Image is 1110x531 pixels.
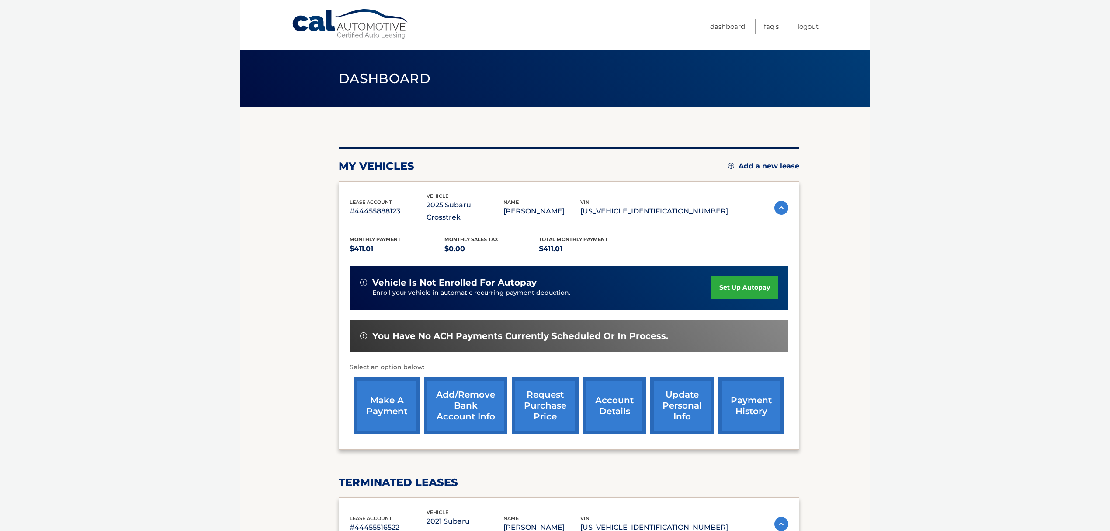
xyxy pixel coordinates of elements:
[764,19,779,34] a: FAQ's
[798,19,819,34] a: Logout
[354,377,420,434] a: make a payment
[350,236,401,242] span: Monthly Payment
[583,377,646,434] a: account details
[728,163,734,169] img: add.svg
[444,236,498,242] span: Monthly sales Tax
[444,243,539,255] p: $0.00
[372,288,711,298] p: Enroll your vehicle in automatic recurring payment deduction.
[580,205,728,217] p: [US_VEHICLE_IDENTIFICATION_NUMBER]
[350,199,392,205] span: lease account
[539,243,634,255] p: $411.01
[424,377,507,434] a: Add/Remove bank account info
[339,476,799,489] h2: terminated leases
[350,515,392,521] span: lease account
[503,199,519,205] span: name
[291,9,409,40] a: Cal Automotive
[427,509,448,515] span: vehicle
[580,515,590,521] span: vin
[360,332,367,339] img: alert-white.svg
[539,236,608,242] span: Total Monthly Payment
[350,205,427,217] p: #44455888123
[728,162,799,171] a: Add a new lease
[372,277,537,288] span: vehicle is not enrolled for autopay
[350,362,788,373] p: Select an option below:
[718,377,784,434] a: payment history
[350,243,444,255] p: $411.01
[339,160,414,173] h2: my vehicles
[503,515,519,521] span: name
[774,201,788,215] img: accordion-active.svg
[711,276,778,299] a: set up autopay
[372,331,668,342] span: You have no ACH payments currently scheduled or in process.
[503,205,580,217] p: [PERSON_NAME]
[512,377,579,434] a: request purchase price
[339,70,430,87] span: Dashboard
[427,193,448,199] span: vehicle
[774,517,788,531] img: accordion-active.svg
[710,19,745,34] a: Dashboard
[650,377,714,434] a: update personal info
[360,279,367,286] img: alert-white.svg
[427,199,503,224] p: 2025 Subaru Crosstrek
[580,199,590,205] span: vin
